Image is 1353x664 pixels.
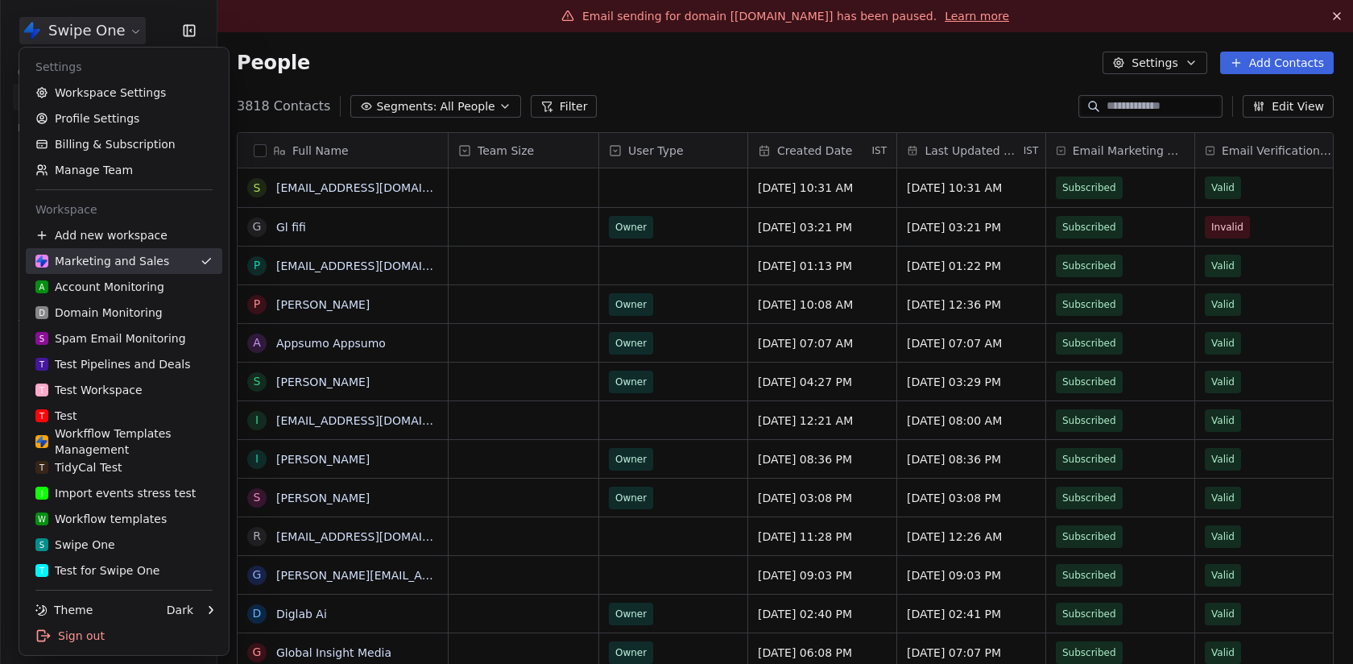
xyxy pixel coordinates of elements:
[35,305,163,321] div: Domain Monitoring
[41,488,43,500] span: I
[26,157,222,183] a: Manage Team
[167,602,193,618] div: Dark
[39,462,44,474] span: T
[38,513,46,525] span: W
[35,330,186,347] div: Spam Email Monitoring
[35,382,143,398] div: Test Workspace
[35,485,196,501] div: Import events stress test
[35,511,167,527] div: Workflow templates
[26,106,222,131] a: Profile Settings
[35,255,48,268] img: Swipe%20One%20Logo%201-1.svg
[39,565,44,577] span: T
[35,253,169,269] div: Marketing and Sales
[35,537,115,553] div: Swipe One
[39,359,44,371] span: T
[26,623,222,649] div: Sign out
[35,602,93,618] div: Theme
[39,333,44,345] span: S
[26,80,222,106] a: Workspace Settings
[35,562,159,579] div: Test for Swipe One
[35,459,122,475] div: TidyCal Test
[26,131,222,157] a: Billing & Subscription
[39,384,44,396] span: T
[26,222,222,248] div: Add new workspace
[35,435,48,448] img: Swipe%20One%20Logo%201-1.svg
[39,281,45,293] span: A
[35,425,213,458] div: Workfflow Templates Management
[39,307,45,319] span: D
[39,410,44,422] span: T
[26,54,222,80] div: Settings
[35,356,191,372] div: Test Pipelines and Deals
[35,408,77,424] div: Test
[35,279,164,295] div: Account Monitoring
[26,197,222,222] div: Workspace
[39,539,44,551] span: S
